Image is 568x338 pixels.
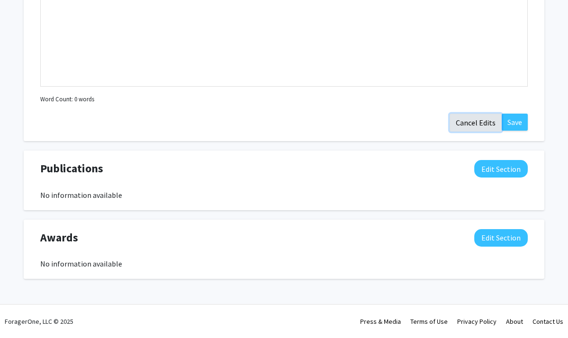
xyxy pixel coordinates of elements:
[40,160,103,177] span: Publications
[474,160,528,178] button: Edit Publications
[360,317,401,326] a: Press & Media
[502,114,528,131] button: Save
[532,317,563,326] a: Contact Us
[7,295,40,331] iframe: Chat
[40,189,528,201] div: No information available
[5,305,73,338] div: ForagerOne, LLC © 2025
[474,229,528,247] button: Edit Awards
[450,114,502,132] button: Cancel Edits
[506,317,523,326] a: About
[40,258,528,269] div: No information available
[410,317,448,326] a: Terms of Use
[457,317,497,326] a: Privacy Policy
[40,95,94,104] small: Word Count: 0 words
[40,229,78,246] span: Awards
